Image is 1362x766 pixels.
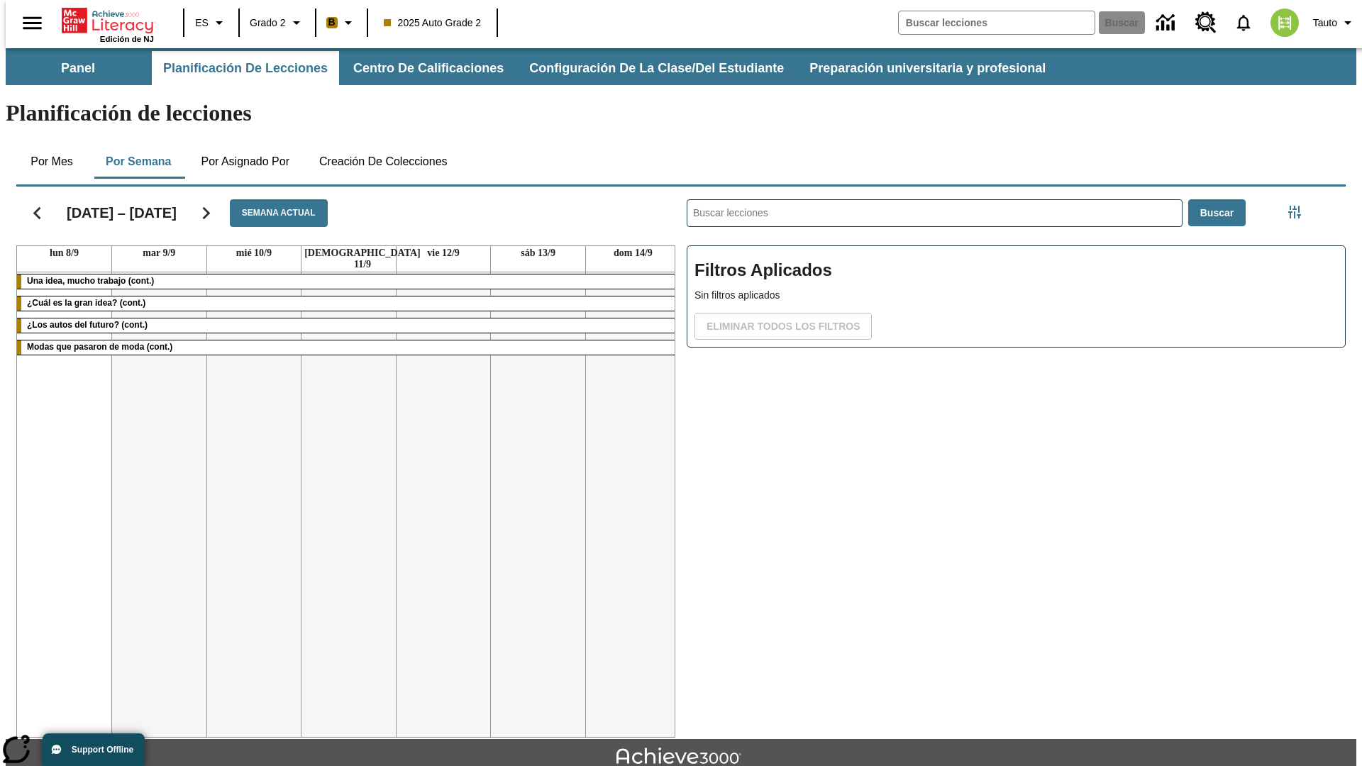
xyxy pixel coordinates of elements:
button: Support Offline [43,733,145,766]
a: 14 de septiembre de 2025 [611,246,655,260]
button: Planificación de lecciones [152,51,339,85]
span: Una idea, mucho trabajo (cont.) [27,276,154,286]
p: Sin filtros aplicados [694,288,1338,303]
a: Notificaciones [1225,4,1262,41]
h1: Planificación de lecciones [6,100,1356,126]
div: Buscar [675,181,1346,738]
a: 12 de septiembre de 2025 [424,246,463,260]
span: ¿Cuál es la gran idea? (cont.) [27,298,145,308]
div: Modas que pasaron de moda (cont.) [17,340,680,355]
span: B [328,13,336,31]
button: Preparación universitaria y profesional [798,51,1057,85]
span: Support Offline [72,745,133,755]
a: 11 de septiembre de 2025 [301,246,423,272]
button: Creación de colecciones [308,145,459,179]
button: Buscar [1188,199,1246,227]
div: ¿Cuál es la gran idea? (cont.) [17,296,680,311]
a: Centro de información [1148,4,1187,43]
div: Calendario [5,181,675,738]
div: Subbarra de navegación [6,51,1058,85]
a: 10 de septiembre de 2025 [233,246,275,260]
a: 9 de septiembre de 2025 [140,246,178,260]
button: Por mes [16,145,87,179]
button: Lenguaje: ES, Selecciona un idioma [189,10,234,35]
div: Subbarra de navegación [6,48,1356,85]
input: Buscar lecciones [687,200,1182,226]
button: Grado: Grado 2, Elige un grado [244,10,311,35]
button: Regresar [19,195,55,231]
span: ES [195,16,209,30]
span: Tauto [1313,16,1337,30]
a: 13 de septiembre de 2025 [518,246,558,260]
button: Por asignado por [189,145,301,179]
a: Centro de recursos, Se abrirá en una pestaña nueva. [1187,4,1225,42]
button: Escoja un nuevo avatar [1262,4,1307,41]
div: Portada [62,5,154,43]
button: Semana actual [230,199,328,227]
span: Modas que pasaron de moda (cont.) [27,342,172,352]
div: Una idea, mucho trabajo (cont.) [17,274,680,289]
span: Grado 2 [250,16,286,30]
button: Configuración de la clase/del estudiante [518,51,795,85]
button: Abrir el menú lateral [11,2,53,44]
button: Centro de calificaciones [342,51,515,85]
button: Perfil/Configuración [1307,10,1362,35]
button: Boost El color de la clase es anaranjado claro. Cambiar el color de la clase. [321,10,362,35]
span: ¿Los autos del futuro? (cont.) [27,320,148,330]
input: Buscar campo [899,11,1095,34]
button: Menú lateral de filtros [1280,198,1309,226]
div: ¿Los autos del futuro? (cont.) [17,318,680,333]
a: Portada [62,6,154,35]
img: avatar image [1270,9,1299,37]
button: Por semana [94,145,182,179]
h2: [DATE] – [DATE] [67,204,177,221]
a: 8 de septiembre de 2025 [47,246,82,260]
span: Edición de NJ [100,35,154,43]
button: Seguir [188,195,224,231]
div: Filtros Aplicados [687,245,1346,348]
button: Panel [7,51,149,85]
span: 2025 Auto Grade 2 [384,16,482,30]
h2: Filtros Aplicados [694,253,1338,288]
